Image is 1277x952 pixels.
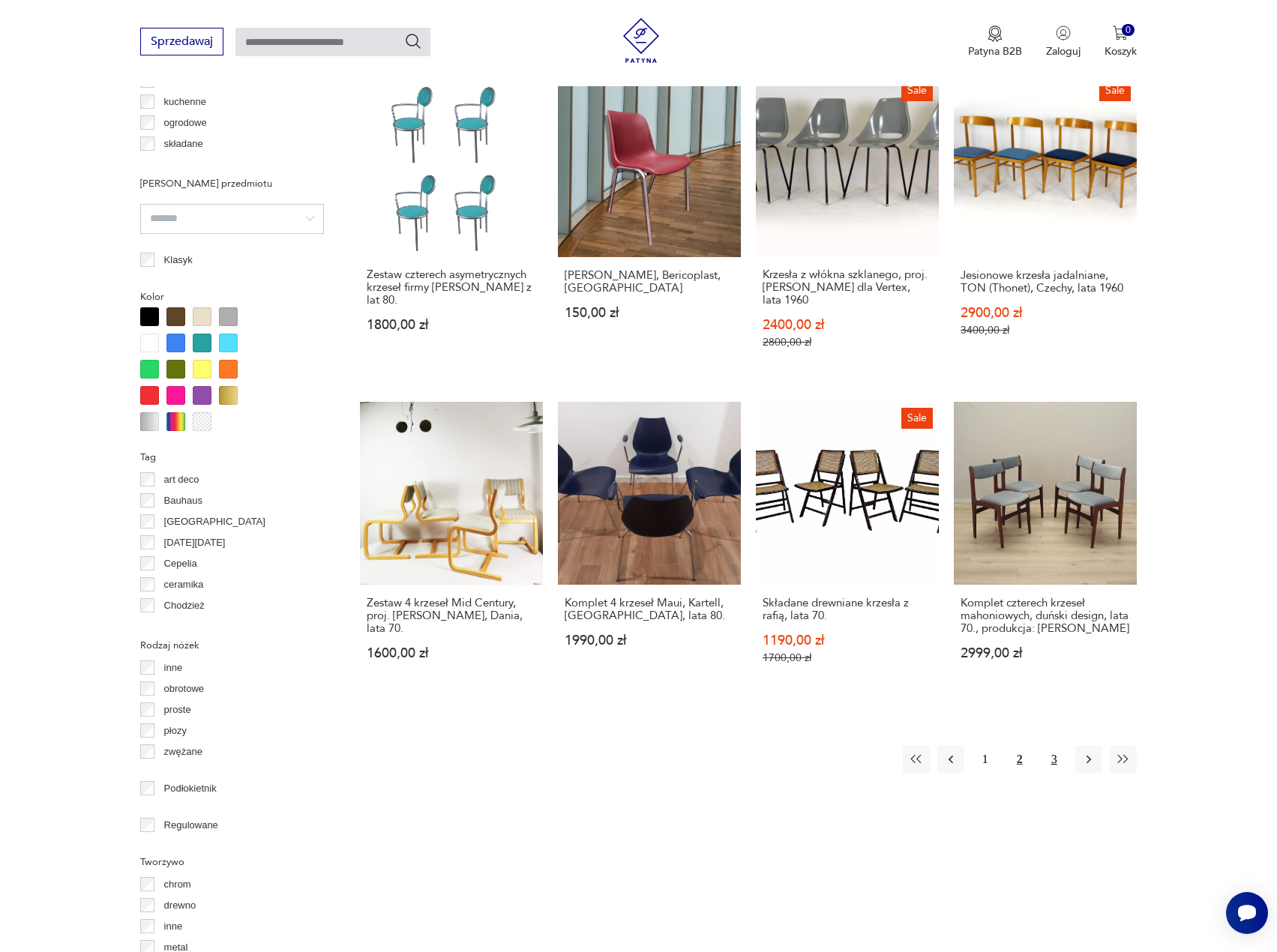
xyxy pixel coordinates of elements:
[164,136,203,152] p: składane
[961,597,1130,635] h3: Komplet czterech krzeseł mahoniowych, duński design, lata 70., produkcja: [PERSON_NAME]
[140,854,324,870] p: Tworzywo
[164,744,202,760] p: zwężane
[164,472,199,488] p: art deco
[164,115,207,131] p: ogrodowe
[1056,25,1071,40] img: Ikonka użytkownika
[164,513,265,530] p: [GEOGRAPHIC_DATA]
[763,634,932,647] p: 1190,00 zł
[164,681,204,697] p: obrotowe
[763,597,932,622] h3: Składane drewniane krzesła z rafią, lata 70.
[968,44,1022,58] p: Patyna B2B
[1006,746,1033,773] button: 2
[164,576,204,593] p: ceramika
[1041,746,1068,773] button: 3
[140,37,223,48] a: Sprzedawaj
[763,319,932,331] p: 2400,00 zł
[1105,44,1137,58] p: Koszyk
[756,402,939,693] a: SaleSkładane drewniane krzesła z rafią, lata 70.Składane drewniane krzesła z rafią, lata 70.1190,...
[164,918,183,935] p: inne
[164,723,187,739] p: płozy
[404,32,422,50] button: Szukaj
[164,897,196,914] p: drewno
[1046,25,1081,58] button: Zaloguj
[140,28,223,55] button: Sprzedawaj
[140,175,324,192] p: [PERSON_NAME] przedmiotu
[961,647,1130,660] p: 2999,00 zł
[164,876,191,893] p: chrom
[763,268,932,307] h3: Krzesła z włókna szklanego, proj. [PERSON_NAME] dla Vertex, lata 1960
[164,555,197,572] p: Cepelia
[164,492,202,509] p: Bauhaus
[565,307,734,319] p: 150,00 zł
[954,74,1137,379] a: SaleJesionowe krzesła jadalniane, TON (Thonet), Czechy, lata 1960Jesionowe krzesła jadalniane, TO...
[763,651,932,664] p: 1700,00 zł
[164,702,191,718] p: proste
[1113,25,1128,40] img: Ikona koszyka
[763,336,932,349] p: 2800,00 zł
[1226,892,1268,934] iframe: Smartsupp widget button
[140,637,324,654] p: Rodzaj nóżek
[968,25,1022,58] button: Patyna B2B
[140,289,324,305] p: Kolor
[1105,25,1137,58] button: 0Koszyk
[164,252,193,268] p: Klasyk
[972,746,999,773] button: 1
[988,25,1003,42] img: Ikona medalu
[619,18,664,63] img: Patyna - sklep z meblami i dekoracjami vintage
[968,25,1022,58] a: Ikona medaluPatyna B2B
[164,618,202,635] p: Ćmielów
[756,74,939,379] a: SaleKrzesła z włókna szklanego, proj. Miroslav Navratil dla Vertex, lata 1960Krzesła z włókna szk...
[558,74,741,379] a: Krzesła Helene, Bericoplast, Włochy[PERSON_NAME], Bericoplast, [GEOGRAPHIC_DATA]150,00 zł
[961,324,1130,337] p: 3400,00 zł
[164,157,194,173] p: taboret
[954,402,1137,693] a: Komplet czterech krzeseł mahoniowych, duński design, lata 70., produkcja: DaniaKomplet czterech k...
[367,268,536,307] h3: Zestaw czterech asymetrycznych krzeseł firmy [PERSON_NAME] z lat 80.
[565,634,734,647] p: 1990,00 zł
[164,660,183,676] p: inne
[565,269,734,295] h3: [PERSON_NAME], Bericoplast, [GEOGRAPHIC_DATA]
[164,534,226,551] p: [DATE][DATE]
[961,269,1130,295] h3: Jesionowe krzesła jadalniane, TON (Thonet), Czechy, lata 1960
[360,74,543,379] a: Zestaw czterech asymetrycznych krzeseł firmy Mayer z lat 80.Zestaw czterech asymetrycznych krzese...
[360,402,543,693] a: Zestaw 4 krzeseł Mid Century, proj. Magnus Olesen, Dania, lata 70.Zestaw 4 krzeseł Mid Century, p...
[1122,24,1135,37] div: 0
[164,94,206,110] p: kuchenne
[367,647,536,660] p: 1600,00 zł
[565,597,734,622] h3: Komplet 4 krzeseł Maui, Kartell, [GEOGRAPHIC_DATA], lata 80.
[164,817,218,834] p: Regulowane
[1046,44,1081,58] p: Zaloguj
[140,449,324,466] p: Tag
[164,597,205,614] p: Chodzież
[367,319,536,331] p: 1800,00 zł
[558,402,741,693] a: Komplet 4 krzeseł Maui, Kartell, Włochy, lata 80.Komplet 4 krzeseł Maui, Kartell, [GEOGRAPHIC_DAT...
[367,597,536,635] h3: Zestaw 4 krzeseł Mid Century, proj. [PERSON_NAME], Dania, lata 70.
[961,307,1130,319] p: 2900,00 zł
[164,780,217,797] p: Podłokietnik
